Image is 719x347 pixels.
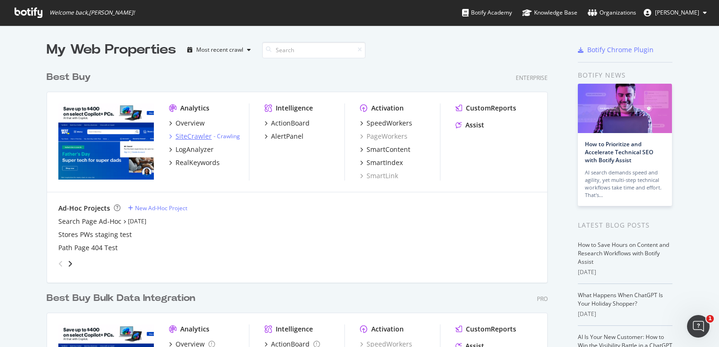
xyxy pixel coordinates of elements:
a: Overview [169,118,205,128]
div: SmartIndex [367,158,403,167]
a: CustomReports [455,324,516,334]
div: SpeedWorkers [367,118,412,128]
a: SmartContent [360,145,410,154]
a: CustomReports [455,103,516,113]
a: SiteCrawler- Crawling [169,132,240,141]
div: Best Buy Bulk Data Integration [47,292,195,305]
button: [PERSON_NAME] [636,5,714,20]
div: Analytics [180,103,209,113]
div: Best Buy [47,71,91,84]
div: RealKeywords [176,158,220,167]
a: Search Page Ad-Hoc [58,217,121,226]
input: Search [262,42,366,58]
div: Botify news [578,70,672,80]
div: CustomReports [466,103,516,113]
a: Path Page 404 Test [58,243,118,252]
div: LogAnalyzer [176,145,214,154]
a: [DATE] [128,217,146,225]
a: SmartIndex [360,158,403,167]
div: angle-right [67,259,73,268]
div: Intelligence [276,103,313,113]
a: Crawling [217,132,240,140]
a: Stores PWs staging test [58,230,132,239]
div: Intelligence [276,324,313,334]
div: [DATE] [578,310,672,318]
a: New Ad-Hoc Project [128,204,187,212]
div: Activation [371,324,404,334]
div: Ad-Hoc Projects [58,204,110,213]
div: Organizations [588,8,636,17]
div: AlertPanel [271,132,304,141]
a: LogAnalyzer [169,145,214,154]
img: How to Prioritize and Accelerate Technical SEO with Botify Assist [578,84,672,133]
a: SmartLink [360,171,398,181]
div: New Ad-Hoc Project [135,204,187,212]
a: How to Prioritize and Accelerate Technical SEO with Botify Assist [585,140,653,164]
span: Welcome back, [PERSON_NAME] ! [49,9,135,16]
div: - [214,132,240,140]
a: PageWorkers [360,132,407,141]
a: ActionBoard [264,118,310,128]
div: Botify Chrome Plugin [587,45,654,55]
div: My Web Properties [47,40,176,59]
div: ActionBoard [271,118,310,128]
a: Botify Chrome Plugin [578,45,654,55]
div: SiteCrawler [176,132,212,141]
div: angle-left [55,256,67,271]
span: Courtney Beyer [655,8,699,16]
div: Overview [176,118,205,128]
div: Activation [371,103,404,113]
a: Best Buy [47,71,95,84]
div: Pro [537,295,548,303]
a: RealKeywords [169,158,220,167]
div: Botify Academy [462,8,512,17]
div: [DATE] [578,268,672,276]
a: SpeedWorkers [360,118,412,128]
iframe: Intercom live chat [687,315,710,338]
a: Assist [455,120,484,130]
button: Most recent crawl [184,42,255,57]
div: AI search demands speed and agility, yet multi-step technical workflows take time and effort. Tha... [585,169,665,199]
div: CustomReports [466,324,516,334]
div: SmartContent [367,145,410,154]
div: Knowledge Base [522,8,577,17]
a: AlertPanel [264,132,304,141]
img: bestbuy.com [58,103,154,180]
div: Enterprise [516,74,548,82]
a: How to Save Hours on Content and Research Workflows with Botify Assist [578,241,669,266]
div: Analytics [180,324,209,334]
div: Most recent crawl [196,47,243,53]
div: Latest Blog Posts [578,220,672,230]
a: What Happens When ChatGPT Is Your Holiday Shopper? [578,291,663,308]
div: Assist [465,120,484,130]
a: Best Buy Bulk Data Integration [47,292,199,305]
span: 1 [706,315,714,323]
